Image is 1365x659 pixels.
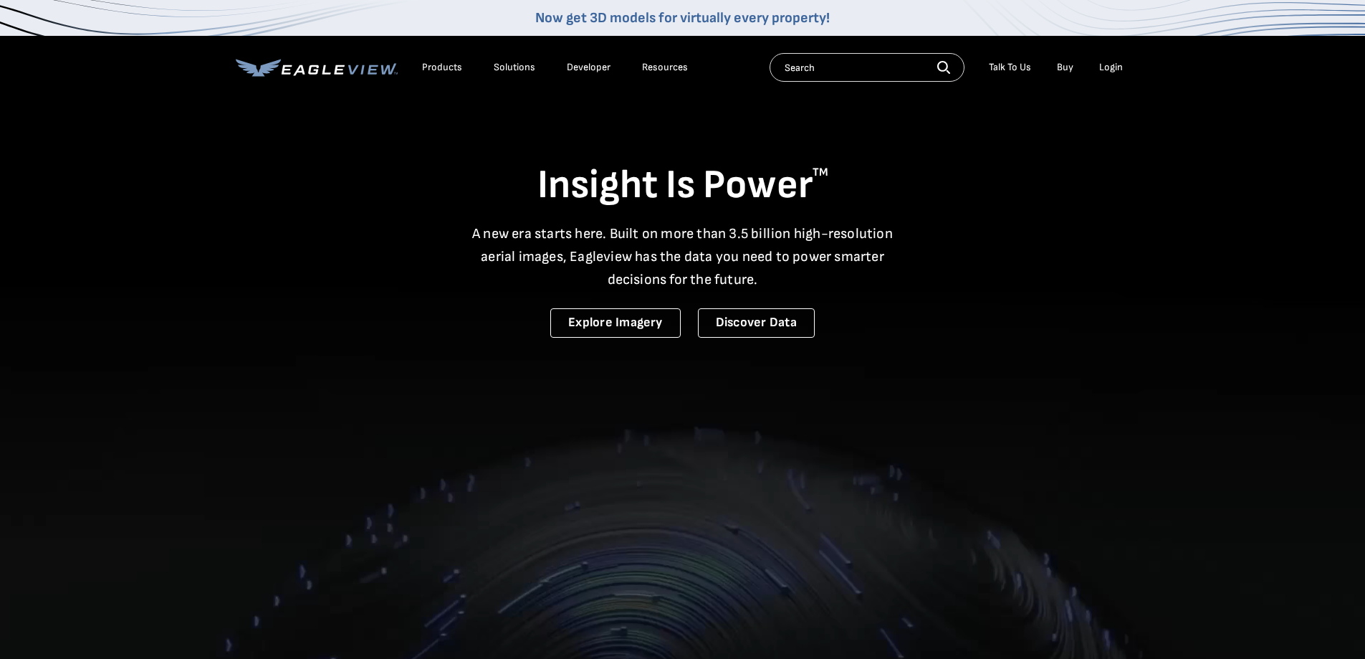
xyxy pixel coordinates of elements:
a: Buy [1057,61,1073,74]
a: Developer [567,61,610,74]
a: Explore Imagery [550,308,681,338]
sup: TM [813,166,828,179]
p: A new era starts here. Built on more than 3.5 billion high-resolution aerial images, Eagleview ha... [464,222,902,291]
div: Products [422,61,462,74]
a: Now get 3D models for virtually every property! [535,9,830,27]
a: Discover Data [698,308,815,338]
div: Solutions [494,61,535,74]
div: Resources [642,61,688,74]
input: Search [770,53,964,82]
h1: Insight Is Power [236,161,1130,211]
div: Talk To Us [989,61,1031,74]
div: Login [1099,61,1123,74]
